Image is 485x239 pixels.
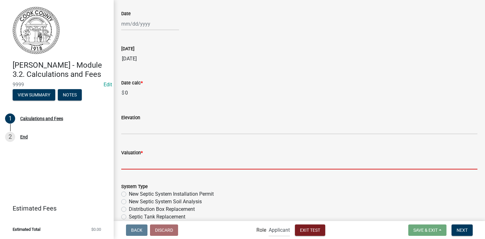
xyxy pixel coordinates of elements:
span: $ [121,87,125,99]
button: Notes [58,89,82,101]
button: Back [126,224,147,236]
button: Exit Test [295,224,325,236]
span: $0.00 [91,227,101,231]
a: Estimated Fees [5,202,104,215]
span: Save & Exit [413,227,438,232]
label: Date [121,12,131,16]
label: Valuation [121,151,143,155]
input: mm/dd/yyyy [121,17,179,30]
button: Discard [150,224,178,236]
label: Role [256,228,266,233]
button: Save & Exit [408,224,446,236]
span: 9999 [13,82,101,88]
label: Septic Tank Replacement [129,213,185,221]
span: Back [131,227,142,232]
h4: [PERSON_NAME] - Module 3.2. Calculations and Fees [13,61,109,79]
label: New Septic System Soil Analysis [129,198,202,205]
img: Schneider Training Course - Permitting Staff [13,7,60,54]
div: 2 [5,132,15,142]
wm-modal-confirm: Notes [58,93,82,98]
button: View Summary [13,89,55,101]
label: Elevation [121,116,140,120]
div: Calculations and Fees [20,116,63,121]
a: Edit [104,82,112,88]
span: Next [457,227,468,232]
wm-modal-confirm: Edit Application Number [104,82,112,88]
button: Next [452,224,473,236]
span: Exit Test [300,227,320,232]
label: Distribution Box Replacement [129,205,195,213]
span: Estimated Total [13,227,40,231]
label: Date calc [121,81,143,85]
div: 1 [5,113,15,124]
wm-modal-confirm: Summary [13,93,55,98]
label: System Type [121,185,148,189]
label: [DATE] [121,47,135,51]
div: End [20,135,28,139]
label: New Septic System Installation Permit [129,190,214,198]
